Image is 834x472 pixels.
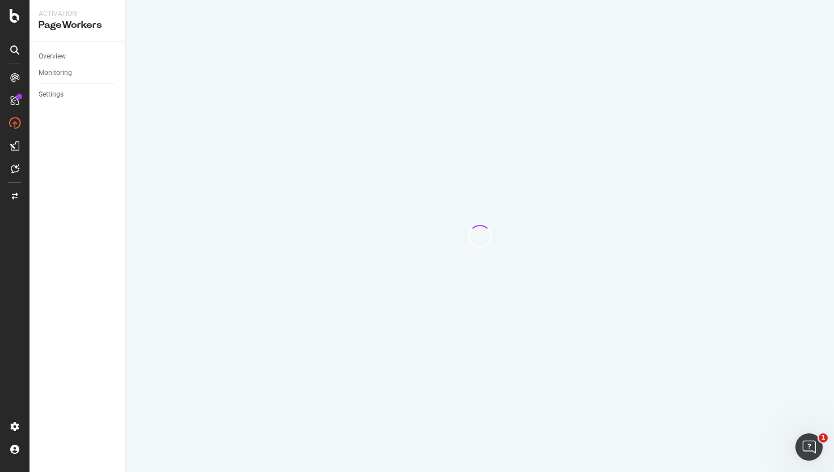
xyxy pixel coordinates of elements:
[39,89,117,101] a: Settings
[39,19,116,32] div: PageWorkers
[39,67,117,79] a: Monitoring
[39,89,64,101] div: Settings
[39,51,66,62] div: Overview
[39,9,116,19] div: Activation
[39,67,72,79] div: Monitoring
[819,433,828,442] span: 1
[39,51,117,62] a: Overview
[795,433,823,461] iframe: Intercom live chat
